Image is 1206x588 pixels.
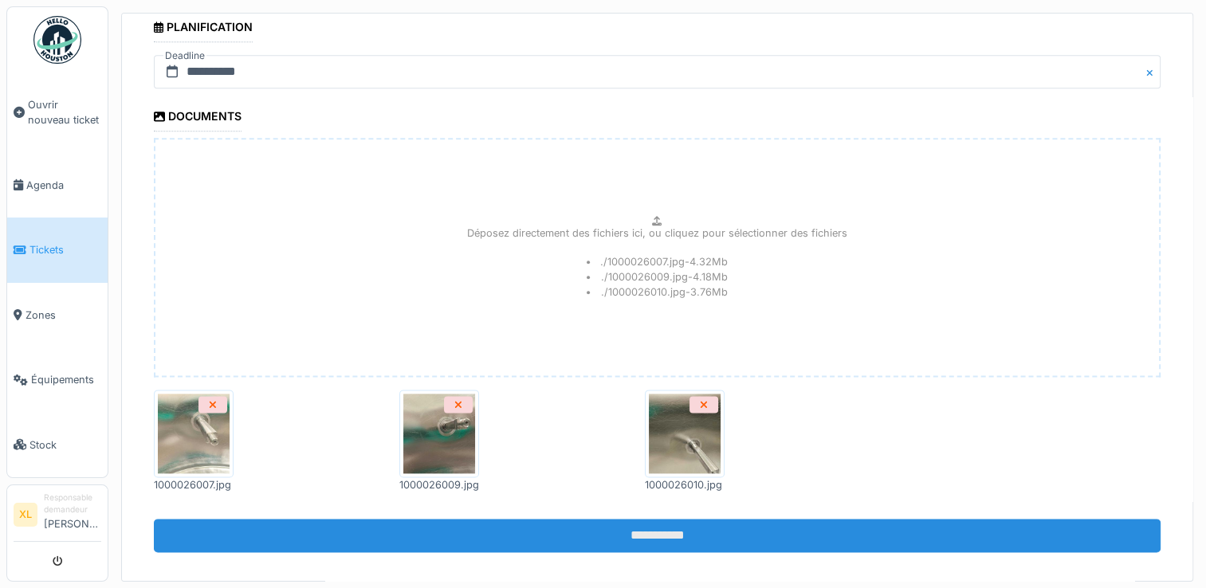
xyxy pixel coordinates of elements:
[26,178,101,193] span: Agenda
[163,47,206,65] label: Deadline
[28,97,101,127] span: Ouvrir nouveau ticket
[587,254,729,269] li: ./1000026007.jpg - 4.32 Mb
[14,503,37,527] li: XL
[7,218,108,282] a: Tickets
[467,225,847,241] p: Déposez directement des fichiers ici, ou cliquez pour sélectionner des fichiers
[26,308,101,323] span: Zones
[31,372,101,387] span: Équipements
[7,412,108,476] a: Stock
[44,492,101,538] li: [PERSON_NAME]
[7,153,108,218] a: Agenda
[29,242,101,257] span: Tickets
[154,477,234,492] div: 1000026007.jpg
[158,394,230,473] img: uzvuw9wrmxuo3giptjx95vm3v56n
[587,269,728,284] li: ./1000026009.jpg - 4.18 Mb
[44,492,101,516] div: Responsable demandeur
[154,104,242,131] div: Documents
[154,15,253,42] div: Planification
[1143,55,1161,88] button: Close
[33,16,81,64] img: Badge_color-CXgf-gQk.svg
[587,284,728,300] li: ./1000026010.jpg - 3.76 Mb
[403,394,475,473] img: utdbyagcarfek2ijb0xumn8a1ly3
[7,73,108,153] a: Ouvrir nouveau ticket
[7,283,108,347] a: Zones
[29,437,101,453] span: Stock
[399,477,479,492] div: 1000026009.jpg
[645,477,725,492] div: 1000026010.jpg
[7,347,108,412] a: Équipements
[14,492,101,542] a: XL Responsable demandeur[PERSON_NAME]
[649,394,721,473] img: jgbvsbj6fevz0z7zech8azhfrwz1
